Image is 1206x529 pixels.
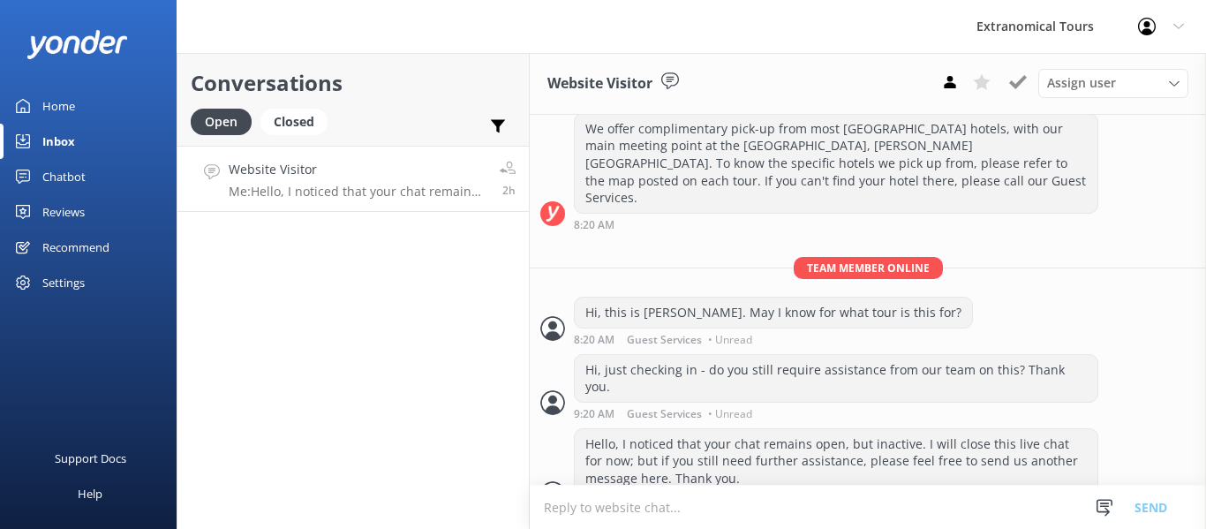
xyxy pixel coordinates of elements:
[574,335,614,345] strong: 8:20 AM
[627,409,702,419] span: Guest Services
[1038,69,1188,97] div: Assign User
[794,257,943,279] span: Team member online
[574,409,614,419] strong: 9:20 AM
[42,124,75,159] div: Inbox
[627,335,702,345] span: Guest Services
[55,441,126,476] div: Support Docs
[575,355,1097,402] div: Hi, just checking in - do you still require assistance from our team on this? Thank you.
[547,72,652,95] h3: Website Visitor
[26,30,128,59] img: yonder-white-logo.png
[574,220,614,230] strong: 8:20 AM
[575,114,1097,213] div: We offer complimentary pick-up from most [GEOGRAPHIC_DATA] hotels, with our main meeting point at...
[42,230,109,265] div: Recommend
[42,88,75,124] div: Home
[575,298,972,328] div: Hi, this is [PERSON_NAME]. May I know for what tour is this for?
[229,160,486,179] h4: Website Visitor
[191,66,516,100] h2: Conversations
[574,407,1098,419] div: Sep 09 2025 06:20pm (UTC -07:00) America/Tijuana
[177,146,529,212] a: Website VisitorMe:Hello, I noticed that your chat remains open, but inactive. I will close this l...
[229,184,486,200] p: Me: Hello, I noticed that your chat remains open, but inactive. I will close this live chat for n...
[574,218,1098,230] div: Sep 09 2025 05:20pm (UTC -07:00) America/Tijuana
[574,333,973,345] div: Sep 09 2025 05:20pm (UTC -07:00) America/Tijuana
[708,409,752,419] span: • Unread
[191,109,252,135] div: Open
[260,111,336,131] a: Closed
[1047,73,1116,93] span: Assign user
[502,183,516,198] span: Sep 09 2025 07:26pm (UTC -07:00) America/Tijuana
[191,111,260,131] a: Open
[260,109,328,135] div: Closed
[42,194,85,230] div: Reviews
[42,265,85,300] div: Settings
[78,476,102,511] div: Help
[575,429,1097,494] div: Hello, I noticed that your chat remains open, but inactive. I will close this live chat for now; ...
[708,335,752,345] span: • Unread
[42,159,86,194] div: Chatbot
